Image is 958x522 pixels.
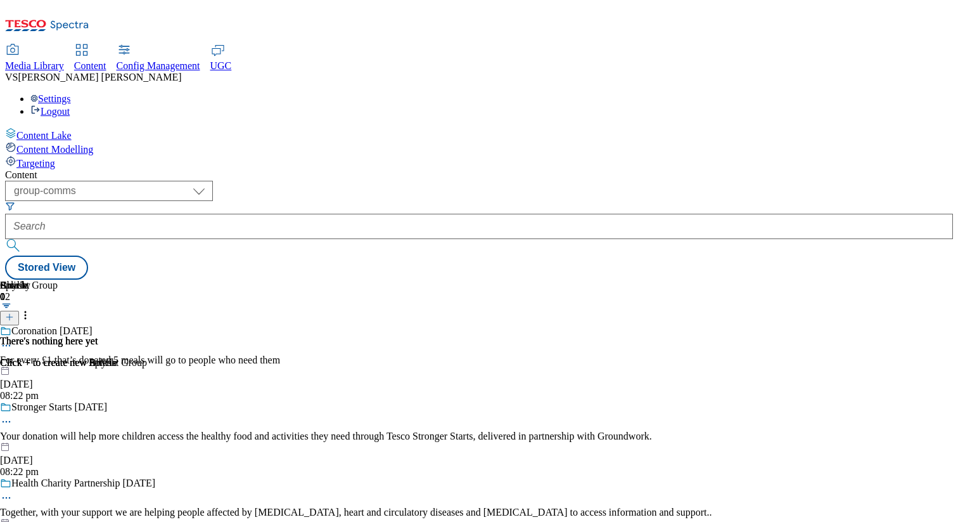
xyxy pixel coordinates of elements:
a: Config Management [117,45,200,72]
div: Content [5,169,953,181]
span: UGC [210,60,232,71]
span: Targeting [16,158,55,169]
span: Content [74,60,106,71]
a: Settings [30,93,71,104]
span: Config Management [117,60,200,71]
span: [PERSON_NAME] [PERSON_NAME] [18,72,181,82]
input: Search [5,214,953,239]
div: Health Charity Partnership [DATE] [11,478,155,489]
span: Media Library [5,60,64,71]
a: Media Library [5,45,64,72]
a: UGC [210,45,232,72]
a: Content Modelling [5,141,953,155]
span: Content Lake [16,130,72,141]
span: VS [5,72,18,82]
a: Logout [30,106,70,117]
button: Stored View [5,256,88,280]
a: Content Lake [5,127,953,141]
a: Targeting [5,155,953,169]
div: Stronger Starts [DATE] [11,401,107,413]
svg: Search Filters [5,201,15,211]
a: Content [74,45,106,72]
span: Content Modelling [16,144,93,155]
